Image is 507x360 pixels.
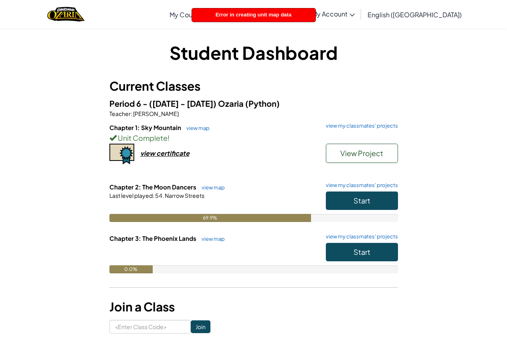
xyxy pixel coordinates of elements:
span: (Python) [245,98,280,108]
a: view certificate [109,149,190,157]
span: ! [168,133,170,142]
span: Last level played [109,192,153,199]
span: Start [353,247,370,256]
h1: Student Dashboard [109,40,398,65]
button: View Project [326,144,398,163]
span: Start [353,196,370,205]
div: 0.0% [109,265,153,273]
span: : [153,192,154,199]
span: My Account [312,10,355,18]
img: certificate-icon.png [109,144,134,165]
span: Error in creating unit map data [216,12,291,18]
div: view certificate [140,149,190,157]
a: view my classmates' projects [322,183,398,188]
a: view map [198,236,225,242]
span: Chapter 2: The Moon Dancers [109,183,198,191]
span: View Project [340,148,383,158]
h3: Current Classes [109,77,398,95]
span: 54. [154,192,164,199]
a: My Account [291,2,359,27]
span: English ([GEOGRAPHIC_DATA]) [368,10,462,19]
span: [PERSON_NAME] [132,110,179,117]
span: Narrow Streets [164,192,204,199]
span: Unit Complete [117,133,168,142]
span: Chapter 3: The Phoenix Lands [109,234,198,242]
input: Join [191,320,210,333]
div: 69.9% [109,214,311,222]
span: : [131,110,132,117]
button: Start [326,243,398,261]
a: view map [198,184,225,191]
a: view my classmates' projects [322,123,398,128]
span: My Courses [170,10,205,19]
a: view my classmates' projects [322,234,398,239]
a: Ozaria by CodeCombat logo [47,6,85,22]
span: Chapter 1: Sky Mountain [109,124,182,131]
img: Home [47,6,85,22]
span: Period 6 - ([DATE] - [DATE]) Ozaria [109,98,245,108]
button: Start [326,191,398,210]
input: <Enter Class Code> [109,320,191,334]
a: My Courses [166,4,216,25]
h3: Join a Class [109,298,398,316]
span: Teacher [109,110,131,117]
a: English ([GEOGRAPHIC_DATA]) [364,4,466,25]
a: view map [182,125,210,131]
